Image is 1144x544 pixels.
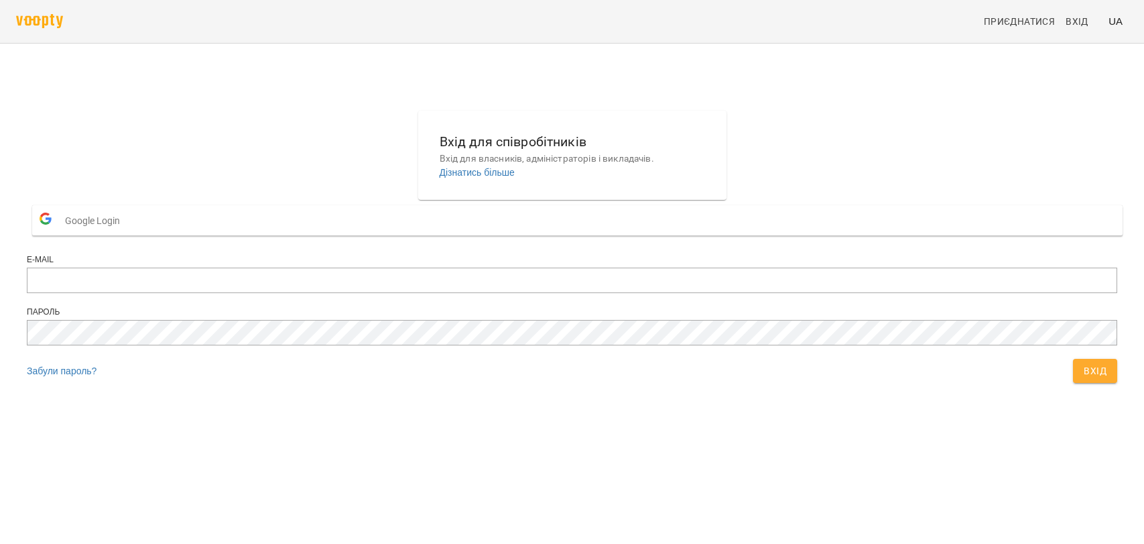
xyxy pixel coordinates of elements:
[984,13,1055,30] span: Приєднатися
[1103,9,1128,34] button: UA
[32,205,1123,235] button: Google Login
[65,207,127,234] span: Google Login
[429,121,716,190] button: Вхід для співробітниківВхід для власників, адміністраторів і викладачів.Дізнатись більше
[1108,14,1123,28] span: UA
[27,366,97,376] a: Забули пароль?
[978,9,1060,34] a: Приєднатися
[27,307,1117,318] div: Пароль
[1066,13,1088,30] span: Вхід
[1060,9,1103,34] a: Вхід
[440,131,705,152] h6: Вхід для співробітників
[440,167,515,178] a: Дізнатись більше
[1073,359,1117,383] button: Вхід
[16,14,63,28] img: voopty.png
[1084,363,1106,379] span: Вхід
[27,254,1117,266] div: E-mail
[440,152,705,166] p: Вхід для власників, адміністраторів і викладачів.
